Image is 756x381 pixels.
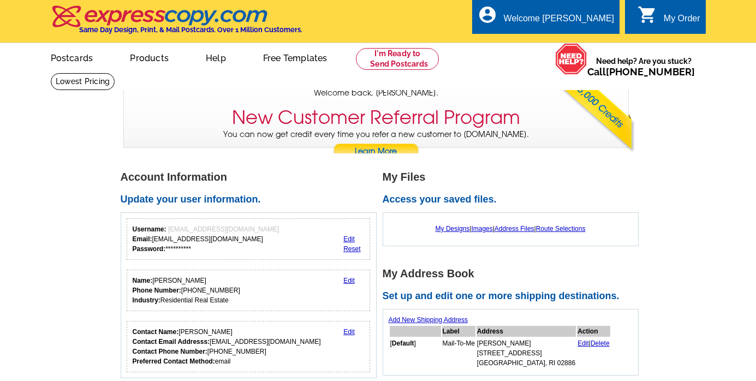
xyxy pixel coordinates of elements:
h2: Set up and edit one or more shipping destinations. [383,290,645,302]
h3: New Customer Referral Program [232,106,520,129]
a: Help [188,44,243,70]
span: Call [587,66,695,78]
a: Edit [343,277,355,284]
span: Need help? Are you stuck? [587,56,700,78]
div: [PERSON_NAME] [EMAIL_ADDRESS][DOMAIN_NAME] [PHONE_NUMBER] email [133,327,321,366]
a: Learn More [333,144,419,160]
div: Your personal details. [127,270,371,311]
strong: Phone Number: [133,287,181,294]
td: [PERSON_NAME] [STREET_ADDRESS] [GEOGRAPHIC_DATA], RI 02886 [477,338,576,368]
i: shopping_cart [638,5,657,25]
th: Label [442,326,475,337]
h2: Update your user information. [121,194,383,206]
a: Edit [343,328,355,336]
h1: My Address Book [383,268,645,279]
p: You can now get credit every time you refer a new customer to [DOMAIN_NAME]. [124,129,628,160]
a: Free Templates [246,44,345,70]
span: Welcome back, [PERSON_NAME]. [314,87,438,99]
a: Products [112,44,186,70]
div: Welcome [PERSON_NAME] [504,14,614,29]
h2: Access your saved files. [383,194,645,206]
strong: Email: [133,235,152,243]
a: Postcards [33,44,111,70]
div: My Order [664,14,700,29]
a: shopping_cart My Order [638,12,700,26]
td: | [577,338,610,368]
b: Default [392,340,414,347]
strong: Contact Name: [133,328,179,336]
a: Same Day Design, Print, & Mail Postcards. Over 1 Million Customers. [51,13,302,34]
a: [PHONE_NUMBER] [606,66,695,78]
a: Images [471,225,492,233]
strong: Name: [133,277,153,284]
strong: Preferred Contact Method: [133,358,215,365]
div: | | | [389,218,633,239]
div: Who should we contact regarding order issues? [127,321,371,372]
h1: My Files [383,171,645,183]
a: Route Selections [536,225,586,233]
a: Reset [343,245,360,253]
a: Delete [591,340,610,347]
img: help [555,43,587,75]
strong: Contact Phone Number: [133,348,207,355]
th: Address [477,326,576,337]
a: Add New Shipping Address [389,316,468,324]
strong: Industry: [133,296,160,304]
td: Mail-To-Me [442,338,475,368]
h1: Account Information [121,171,383,183]
strong: Password: [133,245,166,253]
a: My Designs [436,225,470,233]
strong: Username: [133,225,166,233]
span: [EMAIL_ADDRESS][DOMAIN_NAME] [168,225,279,233]
th: Action [577,326,610,337]
td: [ ] [390,338,441,368]
i: account_circle [478,5,497,25]
div: [PERSON_NAME] [PHONE_NUMBER] Residential Real Estate [133,276,240,305]
h4: Same Day Design, Print, & Mail Postcards. Over 1 Million Customers. [79,26,302,34]
a: Edit [578,340,589,347]
a: Edit [343,235,355,243]
strong: Contact Email Addresss: [133,338,210,346]
div: Your login information. [127,218,371,260]
a: Address Files [495,225,534,233]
